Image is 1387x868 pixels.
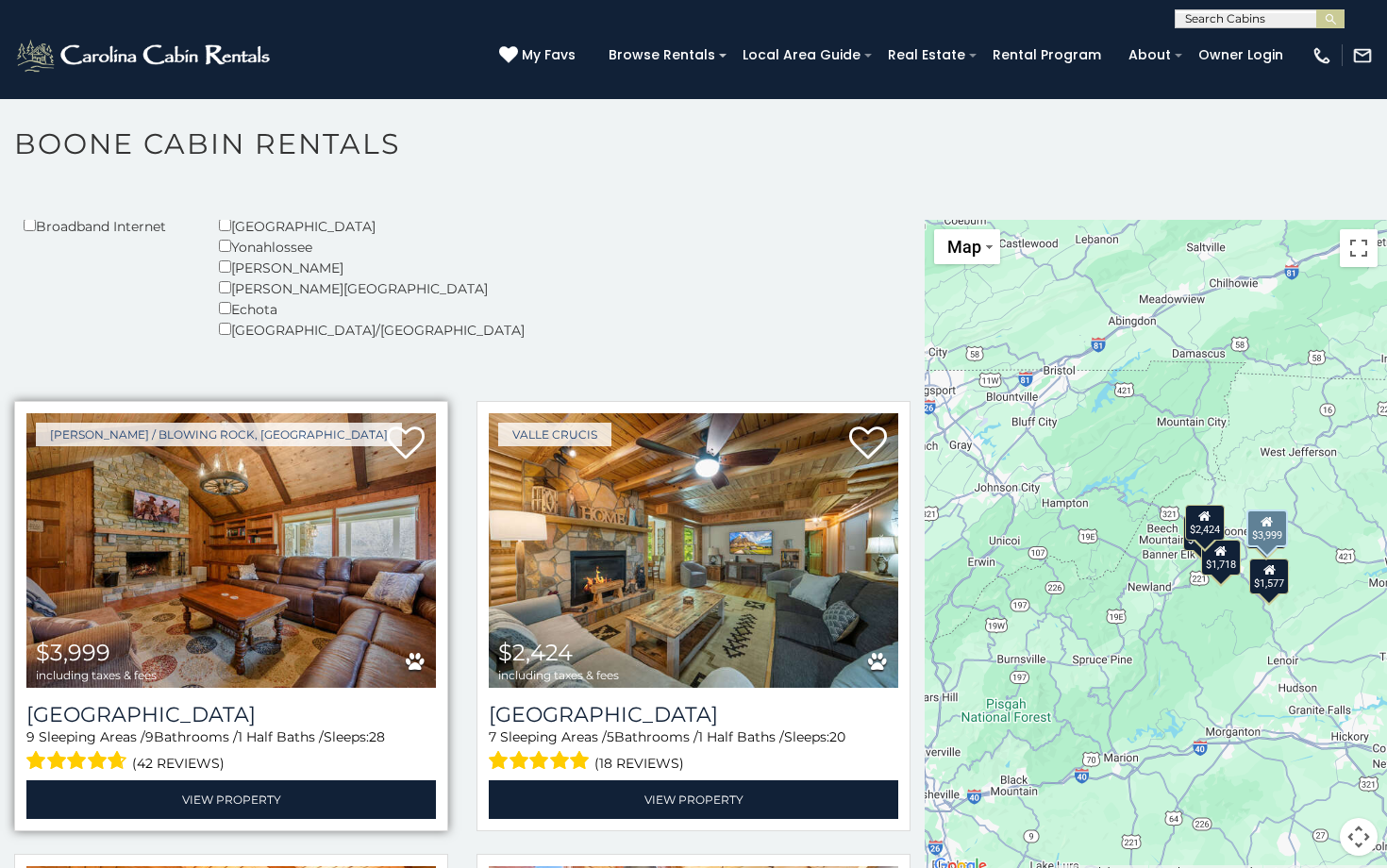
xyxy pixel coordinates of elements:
div: Sleeping Areas / Bathrooms / Sleeps: [26,727,436,776]
a: Mountainside Lodge $2,424 including taxes & fees [489,413,898,688]
button: Map camera controls [1340,818,1378,856]
span: $2,424 [498,639,573,666]
div: $1,718 [1201,540,1241,576]
a: Owner Login [1189,41,1293,70]
button: Toggle fullscreen view [1340,229,1378,267]
div: $1,577 [1249,559,1289,594]
a: Browse Rentals [599,41,725,70]
div: [PERSON_NAME] [219,257,525,277]
span: 20 [829,728,845,745]
a: Add to favorites [387,425,425,464]
div: $2,424 [1185,505,1225,541]
h3: Mountainside Lodge [489,702,898,727]
img: White-1-2.png [14,37,276,75]
img: phone-regular-white.png [1312,45,1332,66]
a: [GEOGRAPHIC_DATA] [26,702,436,727]
span: 5 [607,728,614,745]
a: [GEOGRAPHIC_DATA] [489,702,898,727]
a: [PERSON_NAME] / Blowing Rock, [GEOGRAPHIC_DATA] [36,423,402,446]
span: 1 Half Baths / [698,728,784,745]
div: Echota [219,298,525,319]
div: Broadband Internet [24,215,191,236]
span: Map [947,237,981,257]
span: 7 [489,728,496,745]
a: My Favs [499,45,580,66]
span: 9 [26,728,35,745]
h3: Appalachian Mountain Lodge [26,702,436,727]
span: including taxes & fees [498,669,619,681]
a: Valle Crucis [498,423,611,446]
a: Rental Program [983,41,1111,70]
img: Appalachian Mountain Lodge [26,413,436,688]
a: About [1119,41,1180,70]
div: Yonahlossee [219,236,525,257]
a: View Property [489,780,898,819]
div: [GEOGRAPHIC_DATA] [219,215,525,236]
div: [PERSON_NAME][GEOGRAPHIC_DATA] [219,277,525,298]
span: (42 reviews) [132,751,225,776]
a: View Property [26,780,436,819]
a: Local Area Guide [733,41,870,70]
img: mail-regular-white.png [1352,45,1373,66]
button: Change map style [934,229,1000,264]
span: 28 [369,728,385,745]
div: $1,634 [1183,515,1223,551]
span: My Favs [522,45,576,65]
span: 1 Half Baths / [238,728,324,745]
img: Mountainside Lodge [489,413,898,688]
span: $3,999 [36,639,110,666]
div: $3,999 [1246,509,1288,547]
span: including taxes & fees [36,669,157,681]
a: Add to favorites [849,425,887,464]
span: 9 [145,728,154,745]
span: (18 reviews) [594,751,684,776]
div: [GEOGRAPHIC_DATA]/[GEOGRAPHIC_DATA] [219,319,525,340]
div: Sleeping Areas / Bathrooms / Sleeps: [489,727,898,776]
a: Real Estate [878,41,975,70]
a: Appalachian Mountain Lodge $3,999 including taxes & fees [26,413,436,688]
